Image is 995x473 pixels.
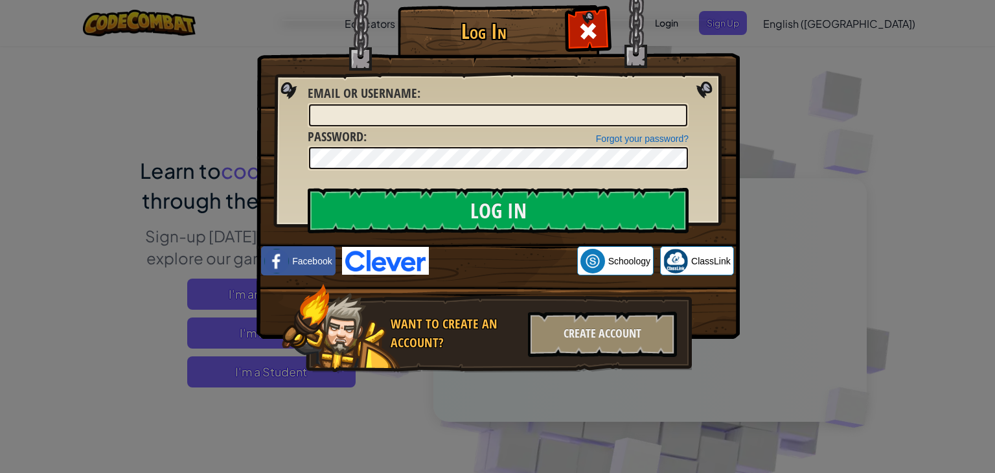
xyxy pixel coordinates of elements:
span: Schoology [608,255,650,268]
div: Want to create an account? [391,315,520,352]
span: Email or Username [308,84,417,102]
div: Create Account [528,312,677,357]
img: clever-logo-blue.png [342,247,429,275]
img: facebook_small.png [264,249,289,273]
label: : [308,84,420,103]
img: schoology.png [580,249,605,273]
span: Facebook [292,255,332,268]
span: Password [308,128,363,145]
input: Log In [308,188,689,233]
a: Forgot your password? [596,133,689,144]
iframe: ปุ่มลงชื่อเข้าใช้ด้วย Google [429,247,577,275]
h1: Log In [401,20,566,43]
label: : [308,128,367,146]
img: classlink-logo-small.png [663,249,688,273]
span: ClassLink [691,255,731,268]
